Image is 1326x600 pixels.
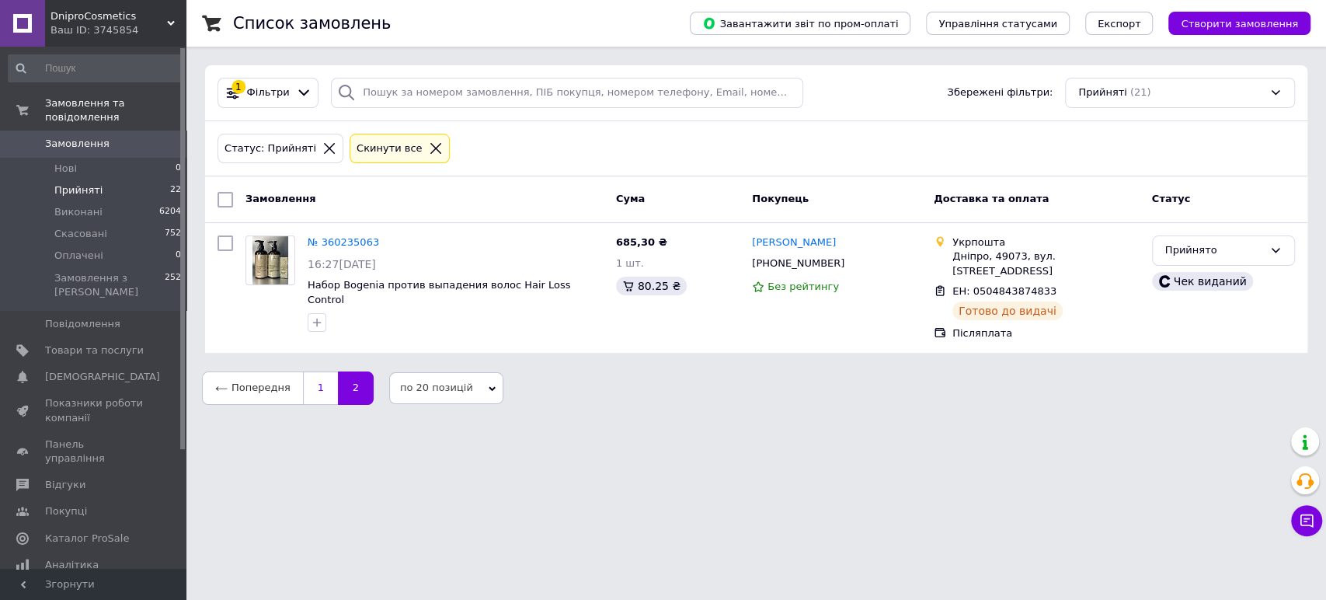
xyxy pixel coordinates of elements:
[1291,505,1322,536] button: Чат з покупцем
[176,249,181,263] span: 0
[1152,193,1191,204] span: Статус
[45,504,87,518] span: Покупці
[54,162,77,176] span: Нові
[1165,242,1263,259] div: Прийнято
[45,96,186,124] span: Замовлення та повідомлення
[389,372,503,403] span: по 20 позицій
[749,253,847,274] div: [PHONE_NUMBER]
[247,85,290,100] span: Фільтри
[1098,18,1141,30] span: Експорт
[252,236,289,284] img: Фото товару
[1181,18,1298,30] span: Створити замовлення
[45,438,144,466] span: Панель управління
[1085,12,1154,35] button: Експорт
[165,227,181,241] span: 752
[767,281,839,292] span: Без рейтингу
[176,162,181,176] span: 0
[54,271,165,299] span: Замовлення з [PERSON_NAME]
[170,183,181,197] span: 22
[159,205,181,219] span: 6204
[934,193,1049,204] span: Доставка та оплата
[690,12,910,35] button: Завантажити звіт по пром-оплаті
[702,16,898,30] span: Завантажити звіт по пром-оплаті
[1153,17,1310,29] a: Створити замовлення
[231,80,245,94] div: 1
[938,18,1057,30] span: Управління статусами
[338,372,374,404] a: 2
[1152,272,1253,291] div: Чек виданий
[303,372,338,404] a: 1
[308,258,376,270] span: 16:27[DATE]
[165,271,181,299] span: 252
[45,344,144,358] span: Товари та послуги
[353,141,426,157] div: Cкинути все
[45,478,85,492] span: Відгуки
[233,14,391,33] h1: Список замовлень
[202,372,303,404] a: Попередня
[45,532,129,546] span: Каталог ProSale
[952,235,1140,249] div: Укрпошта
[45,396,144,424] span: Показники роботи компанії
[616,277,687,295] div: 80.25 ₴
[45,137,110,151] span: Замовлення
[1078,85,1126,100] span: Прийняті
[1130,86,1151,98] span: (21)
[50,9,167,23] span: DniproCosmetics
[54,249,103,263] span: Оплачені
[947,85,1053,100] span: Збережені фільтри:
[1168,12,1310,35] button: Створити замовлення
[952,249,1140,277] div: Дніпро, 49073, вул. [STREET_ADDRESS]
[54,227,107,241] span: Скасовані
[616,236,667,248] span: 685,30 ₴
[54,183,103,197] span: Прийняті
[45,370,160,384] span: [DEMOGRAPHIC_DATA]
[45,317,120,331] span: Повідомлення
[926,12,1070,35] button: Управління статусами
[952,302,1063,320] div: Готово до видачі
[331,78,803,108] input: Пошук за номером замовлення, ПІБ покупця, номером телефону, Email, номером накладної
[45,558,99,572] span: Аналітика
[245,235,295,285] a: Фото товару
[8,54,183,82] input: Пошук
[308,236,379,248] a: № 360235063
[752,193,809,204] span: Покупець
[752,235,836,250] a: [PERSON_NAME]
[308,279,570,305] a: Набор Bogenia против выпадения волос Hair Loss Control
[952,285,1056,297] span: ЕН: 0504843874833
[616,257,644,269] span: 1 шт.
[952,326,1140,340] div: Післяплата
[50,23,186,37] div: Ваш ID: 3745854
[245,193,315,204] span: Замовлення
[54,205,103,219] span: Виконані
[616,193,645,204] span: Cума
[221,141,319,157] div: Статус: Прийняті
